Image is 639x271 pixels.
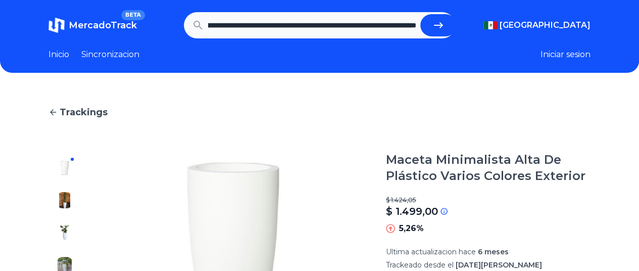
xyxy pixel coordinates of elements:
[57,160,73,176] img: Maceta Minimalista Alta De Plástico Varios Colores Exterior
[48,49,69,61] a: Inicio
[483,19,591,31] button: [GEOGRAPHIC_DATA]
[81,49,139,61] a: Sincronizacion
[386,204,438,218] p: $ 1.499,00
[399,222,424,235] p: 5,26%
[540,49,591,61] button: Iniciar sesion
[57,224,73,241] img: Maceta Minimalista Alta De Plástico Varios Colores Exterior
[456,260,542,269] span: [DATE][PERSON_NAME]
[478,247,509,256] span: 6 meses
[60,105,108,119] span: Trackings
[48,105,591,119] a: Trackings
[69,20,137,31] span: MercadoTrack
[121,10,145,20] span: BETA
[386,196,591,204] p: $ 1.424,05
[48,17,137,33] a: MercadoTrackBETA
[386,152,591,184] h1: Maceta Minimalista Alta De Plástico Varios Colores Exterior
[48,17,65,33] img: MercadoTrack
[57,192,73,208] img: Maceta Minimalista Alta De Plástico Varios Colores Exterior
[386,260,454,269] span: Trackeado desde el
[386,247,476,256] span: Ultima actualizacion hace
[500,19,591,31] span: [GEOGRAPHIC_DATA]
[483,21,498,29] img: Mexico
